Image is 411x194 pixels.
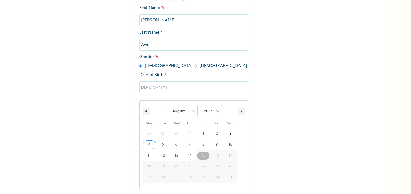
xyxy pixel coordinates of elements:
button: 2 [210,128,224,139]
span: Date of Birth : [139,72,168,78]
span: 31 [229,172,232,183]
span: 18 [147,161,151,172]
button: 7 [183,139,197,150]
span: 25 [147,172,151,183]
button: 22 [196,161,210,172]
span: 9 [216,139,218,150]
span: 24 [229,161,232,172]
button: 25 [143,172,156,183]
button: 18 [143,161,156,172]
span: 5 [162,139,164,150]
button: 30 [210,172,224,183]
button: 15 [196,150,210,161]
span: 7 [189,139,191,150]
span: Tue [156,119,170,128]
span: First Name : [139,6,248,22]
button: 8 [196,139,210,150]
span: 13 [174,150,178,161]
input: Enter your last name [139,39,248,51]
button: 17 [223,150,237,161]
span: 21 [188,161,192,172]
span: 6 [175,139,177,150]
span: Fri [196,119,210,128]
button: 29 [196,172,210,183]
span: 12 [161,150,165,161]
button: 1 [196,128,210,139]
button: 14 [183,150,197,161]
span: 8 [202,139,204,150]
button: 6 [169,139,183,150]
span: 11 [147,150,151,161]
button: 23 [210,161,224,172]
span: Gender : [DEMOGRAPHIC_DATA] [DEMOGRAPHIC_DATA] [139,55,247,68]
span: 28 [188,172,192,183]
input: DD-MM-YYYY [139,81,248,93]
span: 4 [148,139,150,150]
button: 3 [223,128,237,139]
span: Sun [223,119,237,128]
span: Wed [169,119,183,128]
span: Mon [143,119,156,128]
button: 12 [156,150,170,161]
button: 10 [223,139,237,150]
button: 26 [156,172,170,183]
span: 15 [201,150,205,161]
button: 16 [210,150,224,161]
span: 29 [202,172,205,183]
button: 13 [169,150,183,161]
span: Last Name : [139,30,248,47]
span: 1 [202,128,204,139]
span: 23 [215,161,219,172]
span: 22 [202,161,205,172]
button: 11 [143,150,156,161]
span: 19 [161,161,165,172]
span: Sat [210,119,224,128]
span: 26 [161,172,165,183]
button: 5 [156,139,170,150]
span: 16 [215,150,219,161]
span: 27 [174,172,178,183]
input: Enter your first name [139,14,248,26]
button: 9 [210,139,224,150]
button: 21 [183,161,197,172]
button: 31 [223,172,237,183]
button: 4 [143,139,156,150]
span: 10 [229,139,232,150]
button: 19 [156,161,170,172]
button: 20 [169,161,183,172]
span: 17 [229,150,232,161]
span: 30 [215,172,219,183]
button: 27 [169,172,183,183]
span: Thu [183,119,197,128]
button: 28 [183,172,197,183]
span: 14 [188,150,192,161]
span: 2 [216,128,218,139]
span: 20 [174,161,178,172]
button: 24 [223,161,237,172]
span: 3 [229,128,231,139]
